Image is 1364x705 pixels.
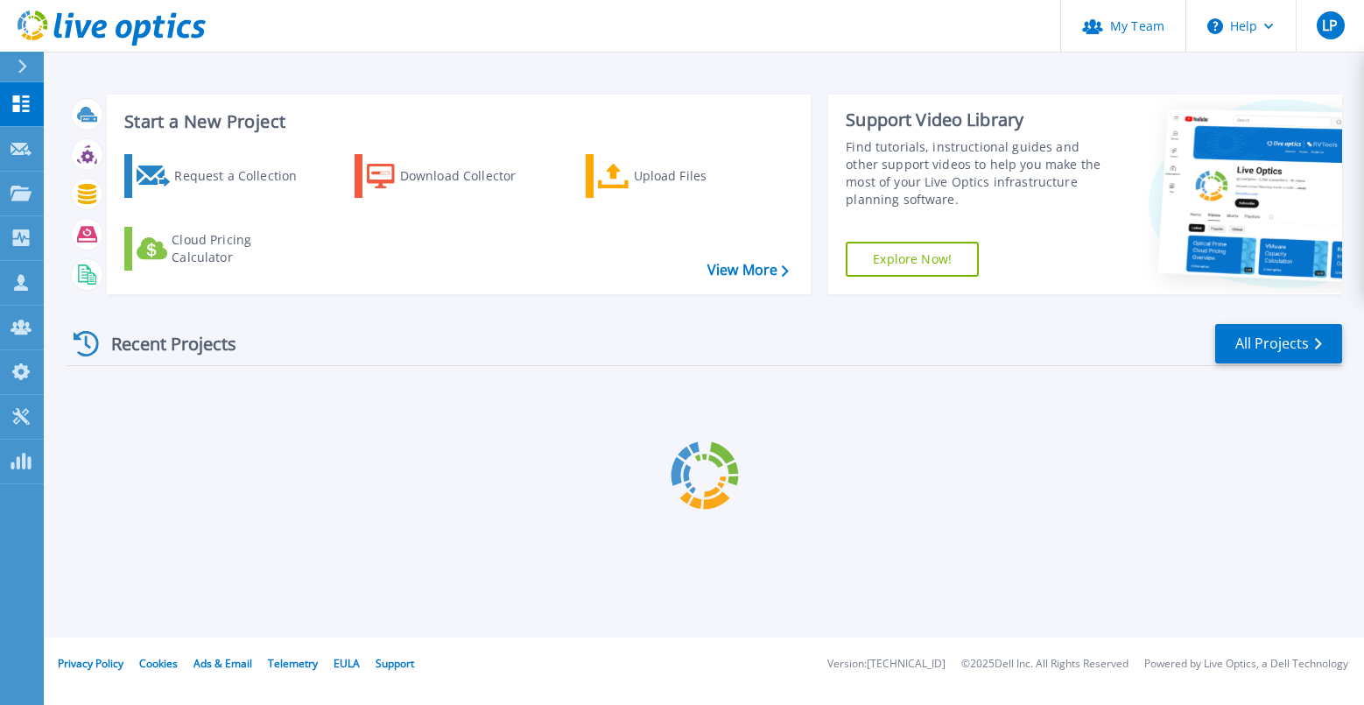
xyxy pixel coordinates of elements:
[846,109,1104,131] div: Support Video Library
[634,159,774,194] div: Upload Files
[67,322,260,365] div: Recent Projects
[827,659,946,670] li: Version: [TECHNICAL_ID]
[400,159,540,194] div: Download Collector
[124,227,320,271] a: Cloud Pricing Calculator
[1144,659,1348,670] li: Powered by Live Optics, a Dell Technology
[124,154,320,198] a: Request a Collection
[334,656,360,671] a: EULA
[376,656,414,671] a: Support
[961,659,1128,670] li: © 2025 Dell Inc. All Rights Reserved
[124,112,788,131] h3: Start a New Project
[1215,324,1342,363] a: All Projects
[707,262,789,278] a: View More
[193,656,252,671] a: Ads & Email
[846,242,979,277] a: Explore Now!
[268,656,318,671] a: Telemetry
[174,159,314,194] div: Request a Collection
[172,231,312,266] div: Cloud Pricing Calculator
[355,154,550,198] a: Download Collector
[58,656,123,671] a: Privacy Policy
[1322,18,1338,32] span: LP
[586,154,781,198] a: Upload Files
[139,656,178,671] a: Cookies
[846,138,1104,208] div: Find tutorials, instructional guides and other support videos to help you make the most of your L...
